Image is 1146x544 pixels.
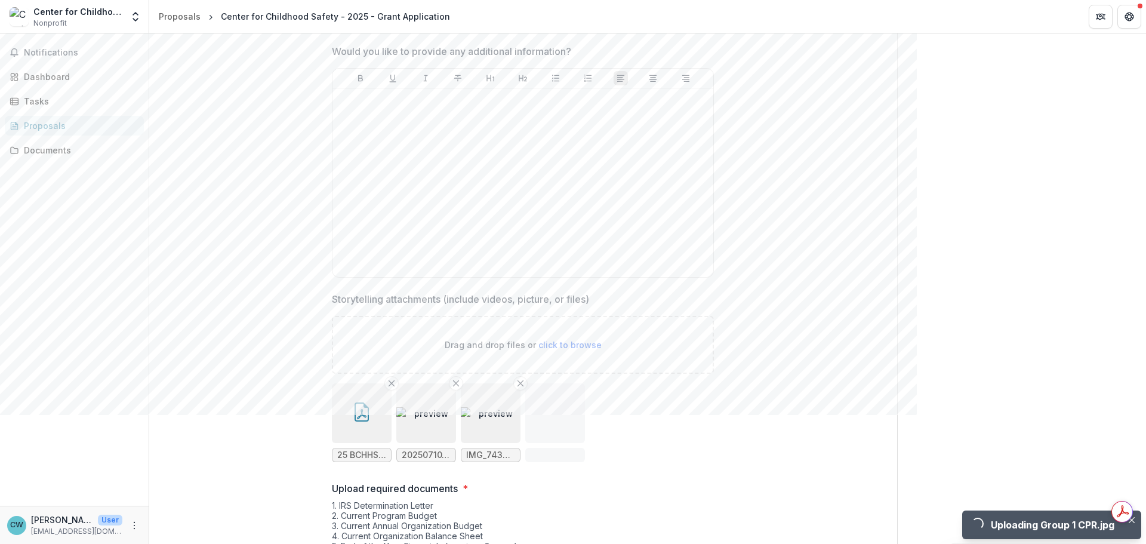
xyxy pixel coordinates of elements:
[10,521,23,529] div: Christel Weinaug
[461,407,520,420] img: preview
[332,481,458,496] p: Upload required documents
[679,71,693,85] button: Align Right
[418,71,433,85] button: Italicize
[5,43,144,62] button: Notifications
[513,376,528,391] button: Remove File
[24,119,134,132] div: Proposals
[538,340,602,350] span: click to browse
[402,450,451,460] span: 20250710_132406.jpg
[24,70,134,83] div: Dashboard
[1117,5,1141,29] button: Get Help
[127,518,141,533] button: More
[5,91,144,111] a: Tasks
[33,18,67,29] span: Nonprofit
[5,140,144,160] a: Documents
[10,7,29,26] img: Center for Childhood Safety
[445,339,602,351] p: Drag and drop files or
[24,48,139,58] span: Notifications
[31,526,122,537] p: [EMAIL_ADDRESS][DOMAIN_NAME]
[396,407,456,420] img: preview
[31,514,93,526] p: [PERSON_NAME]
[396,383,456,462] div: Remove Filepreview20250710_132406.jpg
[221,10,450,23] div: Center for Childhood Safety - 2025 - Grant Application
[516,71,530,85] button: Heading 2
[646,71,660,85] button: Align Center
[991,518,1117,532] div: Uploading Group 1 CPR.jpg
[483,71,498,85] button: Heading 1
[614,71,628,85] button: Align Left
[449,376,463,391] button: Remove File
[549,71,563,85] button: Bullet List
[154,8,455,25] nav: breadcrumb
[1089,5,1113,29] button: Partners
[154,8,205,25] a: Proposals
[581,71,595,85] button: Ordered List
[386,71,400,85] button: Underline
[337,450,386,460] span: 25 BCHHS-PHD Letter of Support for CCS--Signed.pdf
[5,67,144,87] a: Dashboard
[5,116,144,136] a: Proposals
[24,95,134,107] div: Tasks
[159,10,201,23] div: Proposals
[332,383,392,462] div: Remove File25 BCHHS-PHD Letter of Support for CCS--Signed.pdf
[461,383,520,462] div: Remove FilepreviewIMG_7430.jpeg
[384,376,399,391] button: Remove File
[332,292,589,306] p: Storytelling attachments (include videos, picture, or files)
[127,5,144,29] button: Open entity switcher
[33,5,122,18] div: Center for Childhood Safety
[24,144,134,156] div: Documents
[98,515,122,525] p: User
[957,506,1146,544] div: Notifications-bottom-right
[451,71,465,85] button: Strike
[332,44,571,59] p: Would you like to provide any additional information?
[466,450,515,460] span: IMG_7430.jpeg
[353,71,368,85] button: Bold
